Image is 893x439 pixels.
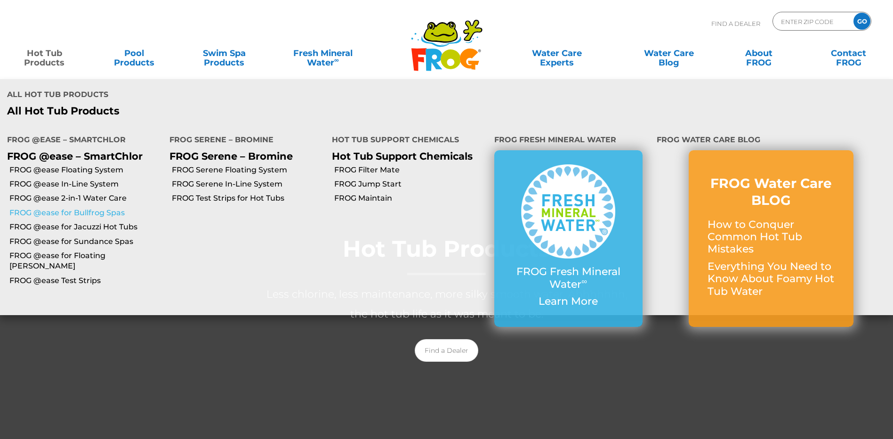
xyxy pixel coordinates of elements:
[657,131,886,150] h4: FROG Water Care Blog
[708,219,835,256] p: How to Conquer Common Hot Tub Mistakes
[581,276,587,286] sup: ∞
[708,175,835,302] a: FROG Water Care BLOG How to Conquer Common Hot Tub Mistakes Everything You Need to Know About Foa...
[334,179,487,189] a: FROG Jump Start
[513,295,624,308] p: Learn More
[415,339,478,362] a: Find a Dealer
[494,131,643,150] h4: FROG Fresh Mineral Water
[711,12,760,35] p: Find A Dealer
[9,193,162,203] a: FROG @ease 2-in-1 Water Care
[172,193,325,203] a: FROG Test Strips for Hot Tubs
[172,179,325,189] a: FROG Serene In-Line System
[708,175,835,209] h3: FROG Water Care BLOG
[7,131,155,150] h4: FROG @ease – SmartChlor
[169,131,318,150] h4: FROG Serene – Bromine
[99,44,169,63] a: PoolProducts
[9,236,162,247] a: FROG @ease for Sundance Spas
[9,276,162,286] a: FROG @ease Test Strips
[7,105,440,117] a: All Hot Tub Products
[332,131,480,150] h4: Hot Tub Support Chemicals
[7,86,440,105] h4: All Hot Tub Products
[334,193,487,203] a: FROG Maintain
[334,56,339,64] sup: ∞
[9,44,80,63] a: Hot TubProducts
[172,165,325,175] a: FROG Serene Floating System
[332,150,480,162] p: Hot Tub Support Chemicals
[9,208,162,218] a: FROG @ease for Bullfrog Spas
[513,266,624,291] p: FROG Fresh Mineral Water
[9,222,162,232] a: FROG @ease for Jacuzzi Hot Tubs
[334,165,487,175] a: FROG Filter Mate
[780,15,844,28] input: Zip Code Form
[853,13,870,30] input: GO
[279,44,367,63] a: Fresh MineralWater∞
[708,260,835,298] p: Everything You Need to Know About Foamy Hot Tub Water
[724,44,794,63] a: AboutFROG
[9,179,162,189] a: FROG @ease In-Line System
[189,44,259,63] a: Swim SpaProducts
[9,251,162,272] a: FROG @ease for Floating [PERSON_NAME]
[634,44,704,63] a: Water CareBlog
[813,44,884,63] a: ContactFROG
[500,44,614,63] a: Water CareExperts
[169,150,318,162] p: FROG Serene – Bromine
[513,164,624,312] a: FROG Fresh Mineral Water∞ Learn More
[9,165,162,175] a: FROG @ease Floating System
[7,150,155,162] p: FROG @ease – SmartChlor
